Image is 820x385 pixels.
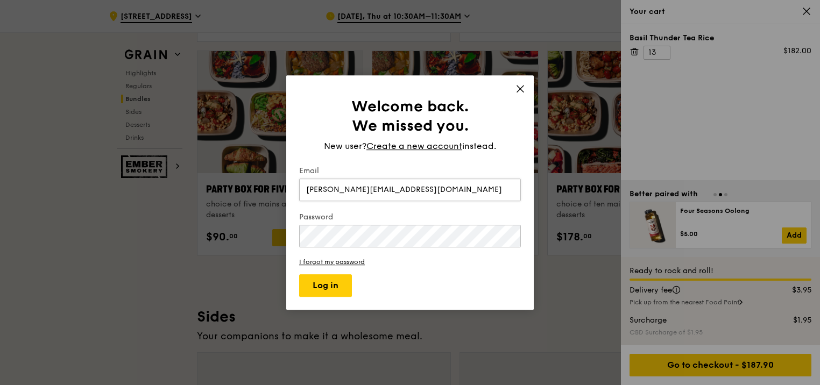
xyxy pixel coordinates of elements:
[299,212,521,223] label: Password
[462,141,496,151] span: instead.
[324,141,366,151] span: New user?
[299,274,352,297] button: Log in
[366,140,462,153] span: Create a new account
[299,97,521,136] h1: Welcome back. We missed you.
[299,166,521,176] label: Email
[299,258,521,266] a: I forgot my password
